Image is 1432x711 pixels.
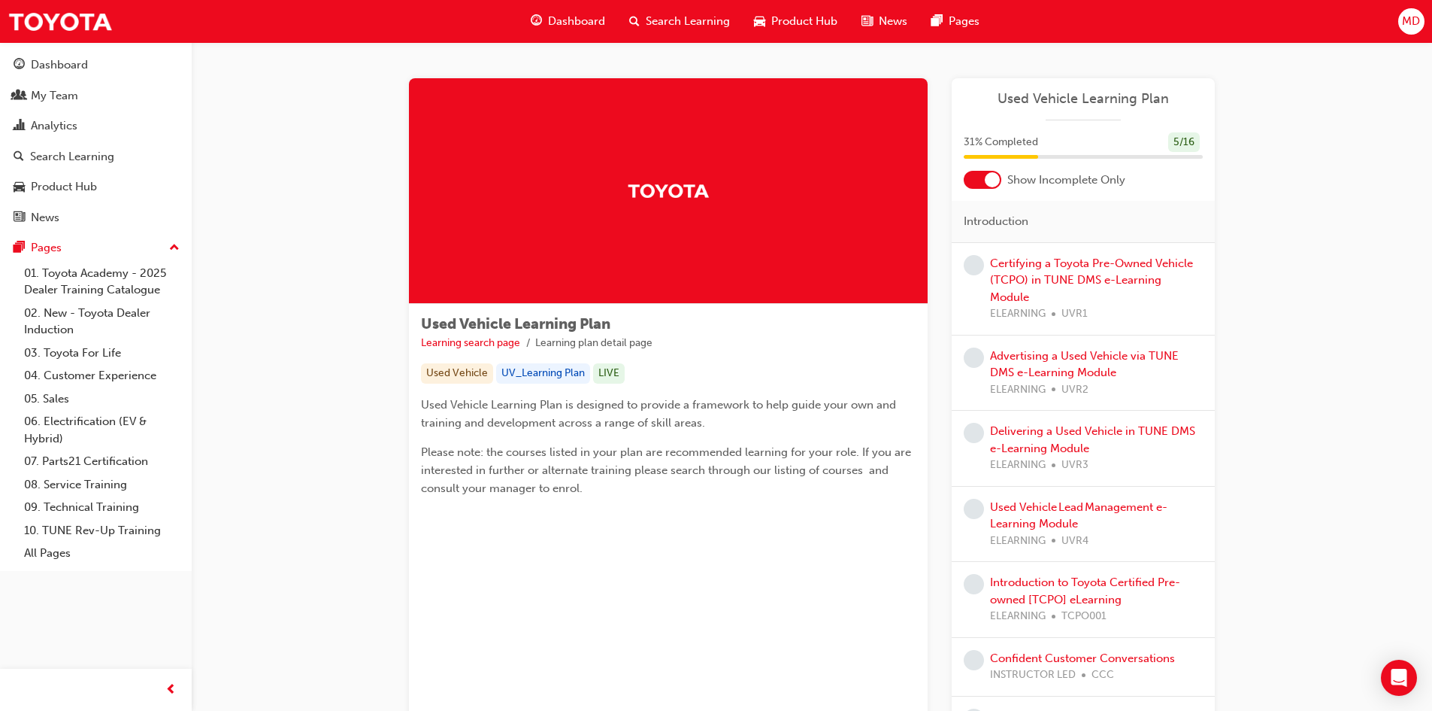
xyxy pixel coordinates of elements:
span: pages-icon [14,242,25,255]
span: Used Vehicle Learning Plan [421,315,610,333]
span: prev-icon [165,681,177,700]
div: News [31,209,59,226]
div: My Team [31,87,78,105]
div: Product Hub [31,178,97,196]
a: Advertising a Used Vehicle via TUNE DMS e-Learning Module [990,349,1179,380]
div: Open Intercom Messenger [1381,660,1417,696]
a: 03. Toyota For Life [18,342,186,365]
span: MD [1402,13,1420,30]
span: UVR2 [1061,381,1088,399]
span: ELEARNING [990,305,1046,323]
a: Confident Customer Conversations [990,652,1175,665]
a: 04. Customer Experience [18,364,186,387]
span: guage-icon [14,59,25,72]
a: News [6,204,186,232]
span: INSTRUCTOR LED [990,667,1076,684]
span: Dashboard [548,13,605,30]
span: learningRecordVerb_NONE-icon [964,423,984,443]
div: Used Vehicle [421,363,493,384]
span: pages-icon [931,12,943,31]
span: learningRecordVerb_NONE-icon [964,499,984,519]
a: 06. Electrification (EV & Hybrid) [18,410,186,450]
span: ELEARNING [990,533,1046,550]
span: search-icon [629,12,640,31]
span: ELEARNING [990,608,1046,625]
span: TCPO001 [1061,608,1107,625]
span: Introduction [964,213,1028,230]
a: Used Vehicle Learning Plan [964,90,1203,108]
a: 07. Parts21 Certification [18,450,186,473]
a: guage-iconDashboard [519,6,617,37]
a: Delivering a Used Vehicle in TUNE DMS e-Learning Module [990,424,1195,455]
a: Learning search page [421,336,520,349]
span: learningRecordVerb_NONE-icon [964,650,984,670]
span: ELEARNING [990,381,1046,399]
span: Search Learning [646,13,730,30]
span: News [879,13,907,30]
a: pages-iconPages [919,6,992,37]
span: Used Vehicle Learning Plan is designed to provide a framework to help guide your own and training... [421,398,899,430]
a: All Pages [18,542,186,565]
span: Show Incomplete Only [1007,172,1125,189]
span: people-icon [14,90,25,103]
img: Trak [627,178,710,204]
a: 09. Technical Training [18,496,186,519]
a: search-iconSearch Learning [617,6,742,37]
span: CCC [1091,667,1114,684]
a: 02. New - Toyota Dealer Induction [18,302,186,342]
div: LIVE [593,363,625,384]
span: Product Hub [771,13,837,30]
button: Pages [6,234,186,262]
span: ELEARNING [990,457,1046,474]
span: Please note: the courses listed in your plan are recommended learning for your role. If you are i... [421,445,914,495]
img: Trak [8,5,113,38]
a: car-iconProduct Hub [742,6,849,37]
span: UVR4 [1061,533,1088,550]
a: Used Vehicle Lead Management e-Learning Module [990,500,1167,531]
a: 10. TUNE Rev-Up Training [18,519,186,542]
div: Dashboard [31,56,88,74]
a: Dashboard [6,51,186,79]
div: Pages [31,239,62,257]
span: news-icon [861,12,873,31]
li: Learning plan detail page [535,335,652,352]
a: My Team [6,82,186,110]
a: Certifying a Toyota Pre-Owned Vehicle (TCPO) in TUNE DMS e-Learning Module [990,257,1193,304]
a: news-iconNews [849,6,919,37]
button: DashboardMy TeamAnalyticsSearch LearningProduct HubNews [6,48,186,234]
a: Search Learning [6,143,186,171]
span: car-icon [754,12,765,31]
span: Pages [949,13,979,30]
a: Analytics [6,112,186,140]
a: Product Hub [6,173,186,201]
a: 01. Toyota Academy - 2025 Dealer Training Catalogue [18,262,186,302]
div: Search Learning [30,148,114,166]
div: 5 / 16 [1168,132,1200,153]
span: learningRecordVerb_NONE-icon [964,255,984,275]
button: MD [1398,8,1424,35]
span: 31 % Completed [964,134,1038,151]
span: UVR3 [1061,457,1088,474]
span: learningRecordVerb_NONE-icon [964,348,984,368]
span: news-icon [14,211,25,225]
span: guage-icon [531,12,542,31]
span: search-icon [14,150,24,164]
a: Introduction to Toyota Certified Pre-owned [TCPO] eLearning [990,576,1180,606]
span: UVR1 [1061,305,1088,323]
div: Analytics [31,117,77,135]
span: learningRecordVerb_NONE-icon [964,574,984,594]
span: chart-icon [14,120,25,133]
div: UV_Learning Plan [496,363,590,384]
a: 08. Service Training [18,473,186,497]
span: up-icon [169,239,180,258]
span: car-icon [14,181,25,194]
a: 05. Sales [18,387,186,411]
